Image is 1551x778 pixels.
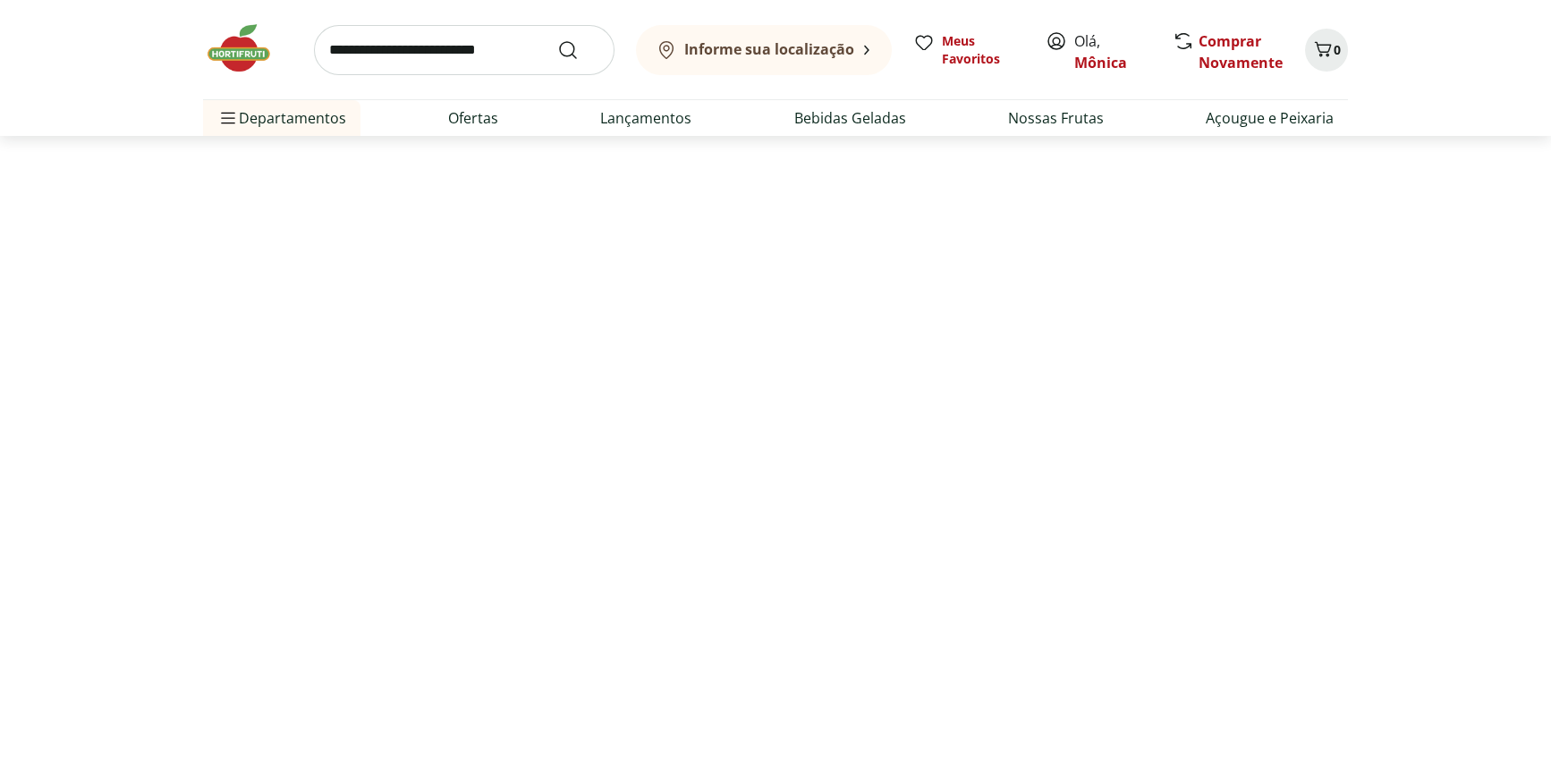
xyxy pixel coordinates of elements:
[913,32,1024,68] a: Meus Favoritos
[217,97,346,140] span: Departamentos
[1199,31,1283,72] a: Comprar Novamente
[1334,41,1341,58] span: 0
[1305,29,1348,72] button: Carrinho
[203,21,292,75] img: Hortifruti
[1074,53,1127,72] a: Mônica
[942,32,1024,68] span: Meus Favoritos
[448,107,498,129] a: Ofertas
[314,25,614,75] input: search
[636,25,892,75] button: Informe sua localização
[557,39,600,61] button: Submit Search
[1008,107,1104,129] a: Nossas Frutas
[1074,30,1154,73] span: Olá,
[600,107,691,129] a: Lançamentos
[684,39,854,59] b: Informe sua localização
[217,97,239,140] button: Menu
[794,107,906,129] a: Bebidas Geladas
[1206,107,1334,129] a: Açougue e Peixaria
